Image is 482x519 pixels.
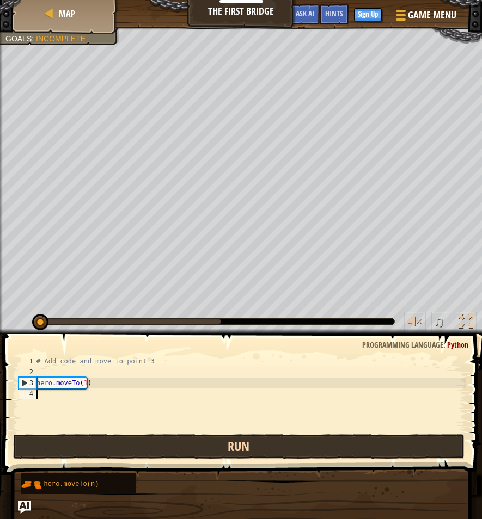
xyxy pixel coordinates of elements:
button: Toggle fullscreen [455,312,477,334]
button: Run [13,434,465,459]
span: ♫ [434,313,444,330]
button: Ask AI [290,4,320,24]
button: Sign Up [354,8,382,21]
a: Map [56,8,75,20]
span: Map [59,8,75,20]
button: Ask AI [18,501,31,514]
button: Game Menu [387,4,463,30]
span: Incomplete [36,34,86,43]
span: hero.moveTo(n) [44,480,99,488]
div: 3 [19,378,36,388]
div: 2 [19,367,36,378]
button: Adjust volume [404,312,426,334]
span: : [443,339,447,350]
img: portrait.png [21,474,41,495]
span: Hints [325,8,343,18]
div: 1 [19,356,36,367]
span: Ask AI [296,8,314,18]
span: : [32,34,36,43]
span: Python [447,339,468,350]
div: 4 [19,388,36,399]
button: ♫ [431,312,450,334]
span: Goals [5,34,32,43]
span: Game Menu [408,8,456,22]
span: Programming language [362,339,443,350]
